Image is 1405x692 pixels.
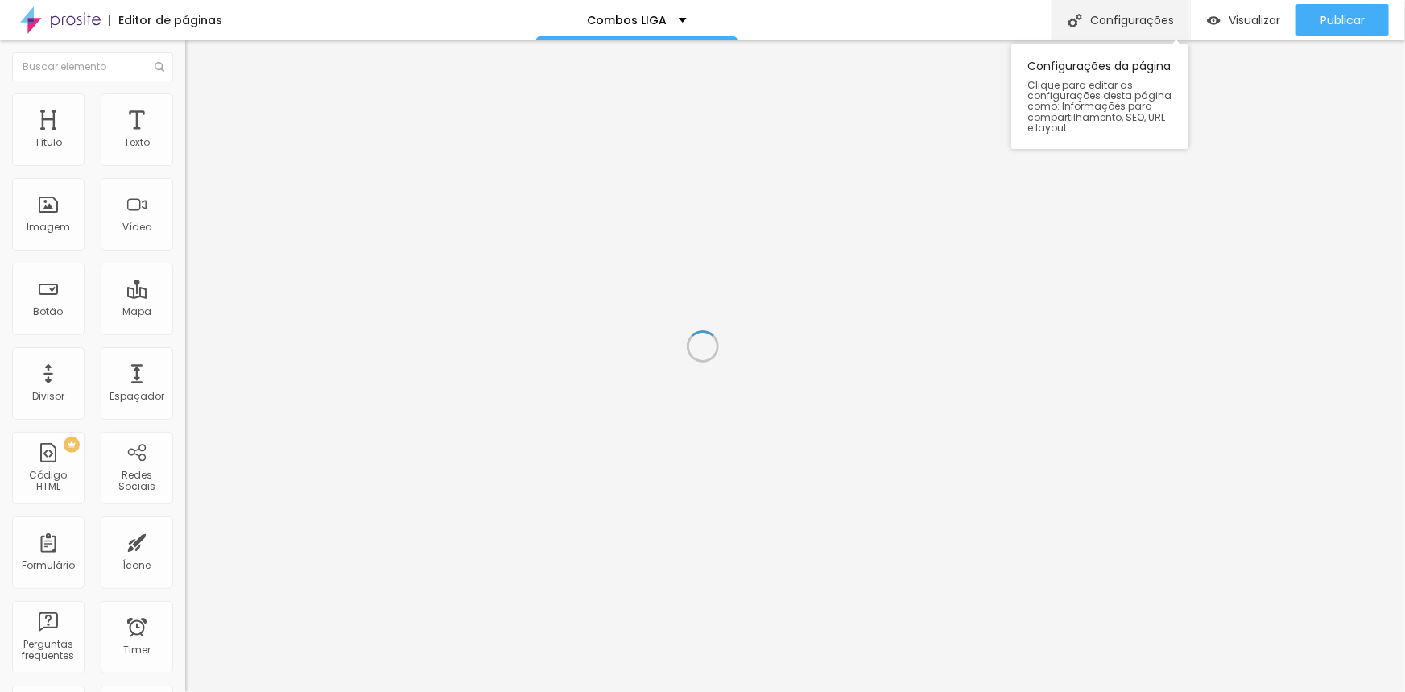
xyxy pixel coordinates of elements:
div: Divisor [32,391,64,402]
div: Imagem [27,222,70,233]
div: Configurações da página [1011,44,1188,149]
div: Título [35,137,62,148]
div: Vídeo [122,222,151,233]
input: Buscar elemento [12,52,173,81]
div: Formulário [22,560,75,571]
span: Visualizar [1229,14,1280,27]
span: Publicar [1320,14,1365,27]
div: Perguntas frequentes [16,639,80,662]
div: Editor de páginas [109,15,222,26]
img: Icone [1068,14,1082,27]
span: Clique para editar as configurações desta página como: Informações para compartilhamento, SEO, UR... [1027,80,1172,133]
div: Ícone [123,560,151,571]
img: view-1.svg [1207,14,1221,27]
div: Texto [124,137,150,148]
button: Visualizar [1191,4,1296,36]
div: Espaçador [110,391,164,402]
button: Publicar [1296,4,1389,36]
img: Icone [155,62,164,72]
div: Timer [123,644,151,656]
div: Redes Sociais [105,470,168,493]
div: Botão [34,306,64,317]
div: Mapa [122,306,151,317]
p: Combos LIGA [587,15,667,26]
div: Código HTML [16,470,80,493]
